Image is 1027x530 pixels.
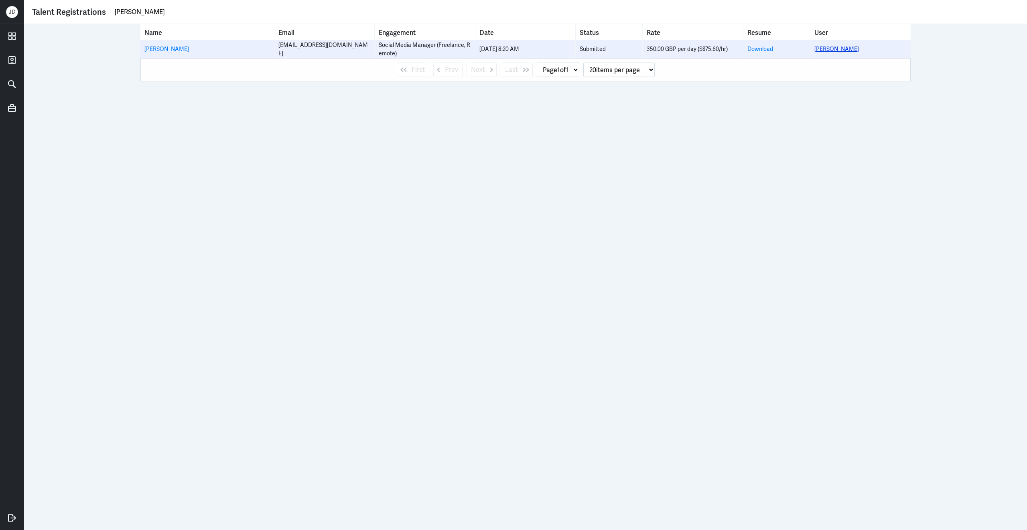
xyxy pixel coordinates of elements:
[479,45,571,53] div: [DATE] 8:20 AM
[647,45,739,53] div: 350.00 GBP per day (S$75.60/hr)
[747,45,773,53] a: Download
[743,24,810,40] th: Resume
[576,24,643,40] th: Toggle SortBy
[144,45,189,53] a: [PERSON_NAME]
[580,45,638,53] div: Submitted
[810,40,911,58] td: User
[643,40,743,58] td: Rate
[274,40,375,58] td: Email
[643,24,743,40] th: Toggle SortBy
[505,65,518,75] span: Last
[501,63,533,77] button: Last
[467,63,497,77] button: Next
[140,40,274,58] td: Name
[32,6,106,18] div: Talent Registrations
[810,24,911,40] th: User
[471,65,485,75] span: Next
[397,63,429,77] button: First
[274,24,375,40] th: Toggle SortBy
[475,24,576,40] th: Toggle SortBy
[743,40,810,58] td: Resume
[475,40,576,58] td: Date
[814,45,859,53] a: [PERSON_NAME]
[412,65,425,75] span: First
[375,40,475,58] td: Engagement
[6,6,18,18] div: J D
[445,65,458,75] span: Prev
[114,6,1019,18] input: Search
[375,24,475,40] th: Toggle SortBy
[576,40,643,58] td: Status
[379,41,471,58] div: Social Media Manager (Freelance, Remote)
[433,63,463,77] button: Prev
[278,41,370,58] div: [EMAIL_ADDRESS][DOMAIN_NAME]
[140,24,274,40] th: Toggle SortBy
